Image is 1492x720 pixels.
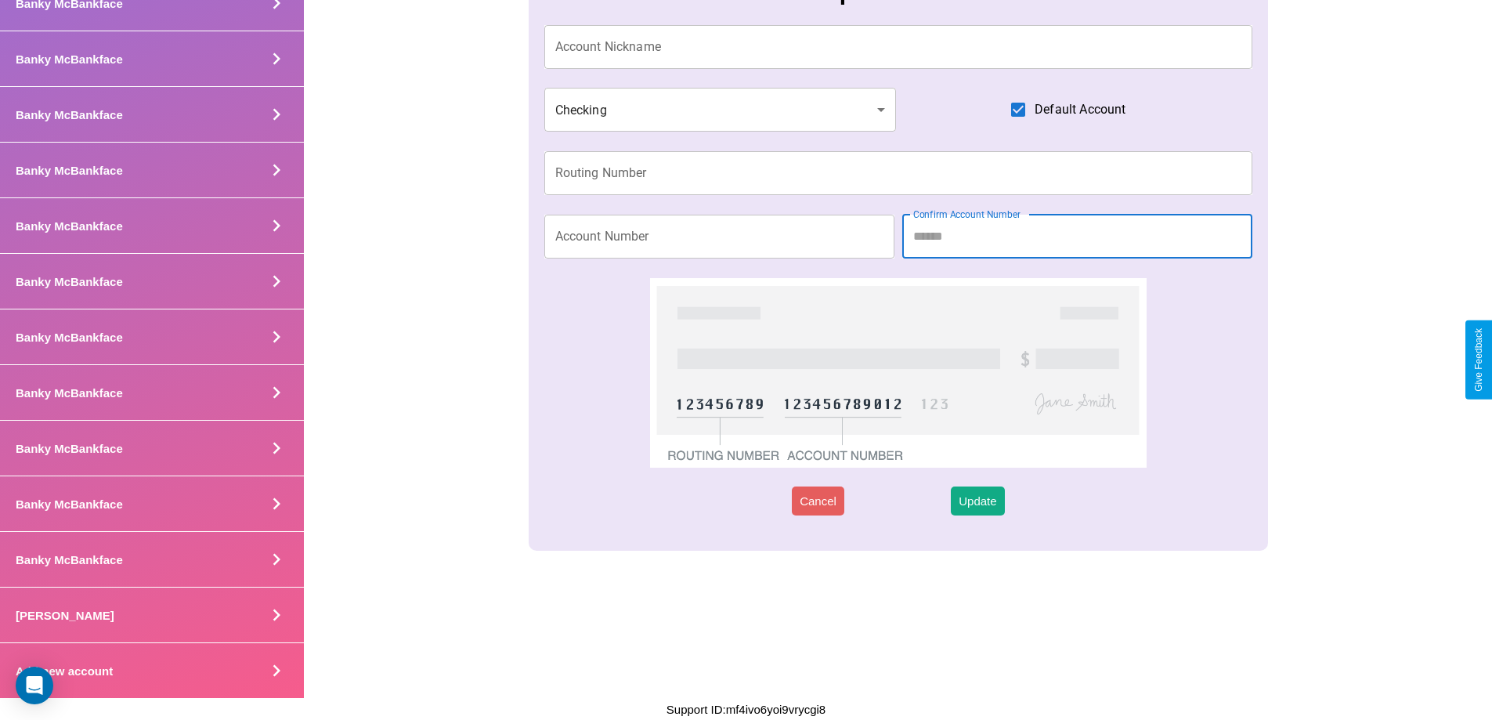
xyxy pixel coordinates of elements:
[667,699,825,720] p: Support ID: mf4ivo6yoi9vrycgi8
[16,275,123,288] h4: Banky McBankface
[1035,100,1125,119] span: Default Account
[650,278,1146,468] img: check
[16,553,123,566] h4: Banky McBankface
[951,487,1004,516] button: Update
[16,497,123,511] h4: Banky McBankface
[913,208,1021,221] label: Confirm Account Number
[792,487,844,516] button: Cancel
[16,219,123,233] h4: Banky McBankface
[16,386,123,400] h4: Banky McBankface
[544,88,897,132] div: Checking
[16,664,113,678] h4: Add new account
[16,331,123,344] h4: Banky McBankface
[16,164,123,177] h4: Banky McBankface
[16,52,123,66] h4: Banky McBankface
[16,667,53,704] div: Open Intercom Messenger
[1473,328,1484,392] div: Give Feedback
[16,108,123,121] h4: Banky McBankface
[16,442,123,455] h4: Banky McBankface
[16,609,114,622] h4: [PERSON_NAME]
